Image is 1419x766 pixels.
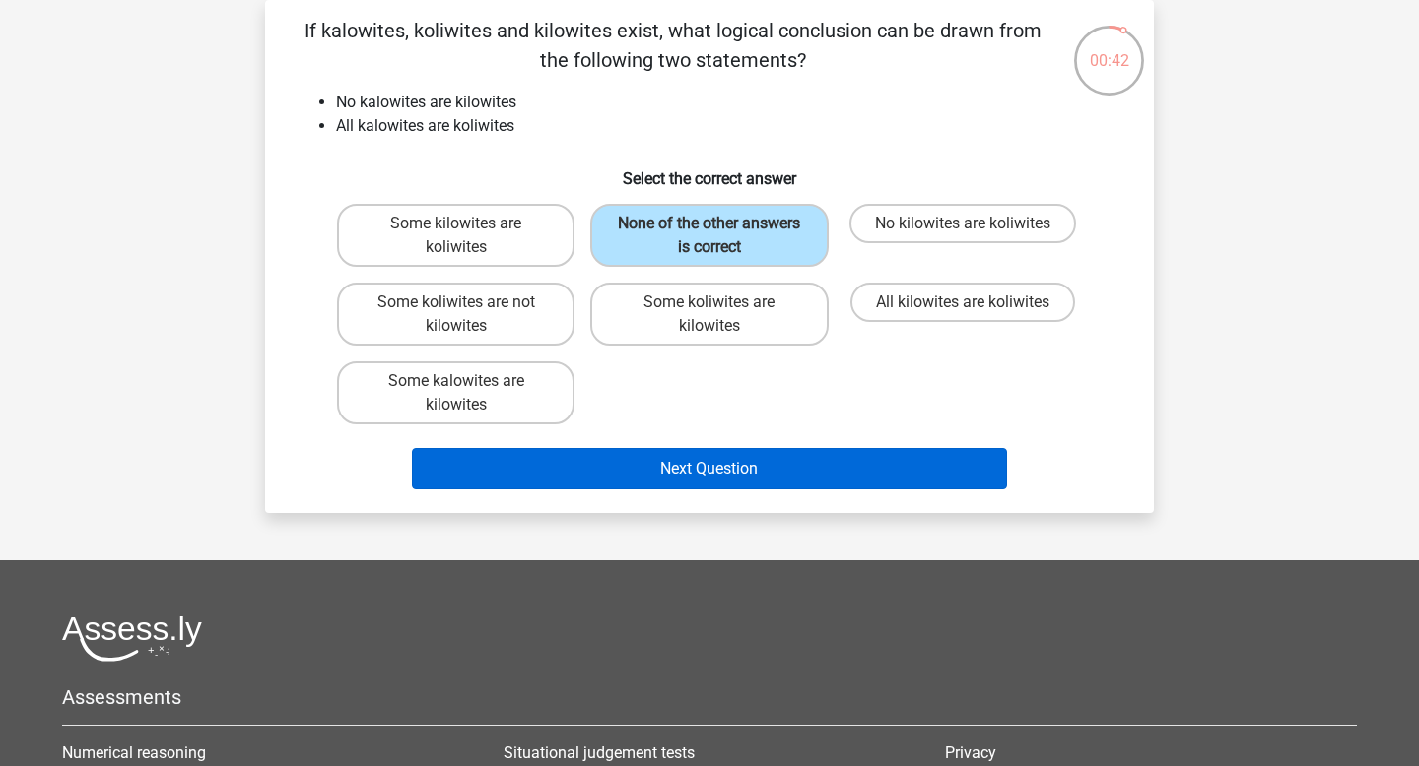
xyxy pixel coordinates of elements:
[337,204,574,267] label: Some kilowites are koliwites
[337,283,574,346] label: Some koliwites are not kilowites
[504,743,695,762] a: Situational judgement tests
[297,16,1048,75] p: If kalowites, koliwites and kilowites exist, what logical conclusion can be drawn from the follow...
[62,615,202,662] img: Assessly logo
[336,114,1122,138] li: All kalowites are koliwites
[590,204,828,267] label: None of the other answers is correct
[850,283,1075,322] label: All kilowites are koliwites
[336,91,1122,114] li: No kalowites are kilowites
[412,448,1008,489] button: Next Question
[62,685,1357,709] h5: Assessments
[945,743,996,762] a: Privacy
[337,361,574,424] label: Some kalowites are kilowites
[62,743,206,762] a: Numerical reasoning
[849,204,1076,243] label: No kilowites are koliwites
[1072,24,1146,73] div: 00:42
[297,154,1122,188] h6: Select the correct answer
[590,283,828,346] label: Some koliwites are kilowites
